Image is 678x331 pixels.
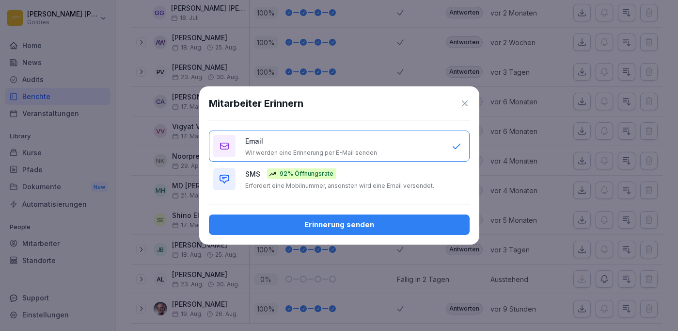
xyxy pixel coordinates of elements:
button: Erinnerung senden [209,215,470,235]
p: Email [245,136,263,146]
div: Erinnerung senden [217,219,462,230]
h1: Mitarbeiter Erinnern [209,96,303,111]
p: SMS [245,169,260,179]
p: Erfordert eine Mobilnummer, ansonsten wird eine Email versendet. [245,182,434,190]
p: Wir werden eine Erinnerung per E-Mail senden [245,149,377,157]
p: 92% Öffnungsrate [280,169,333,178]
